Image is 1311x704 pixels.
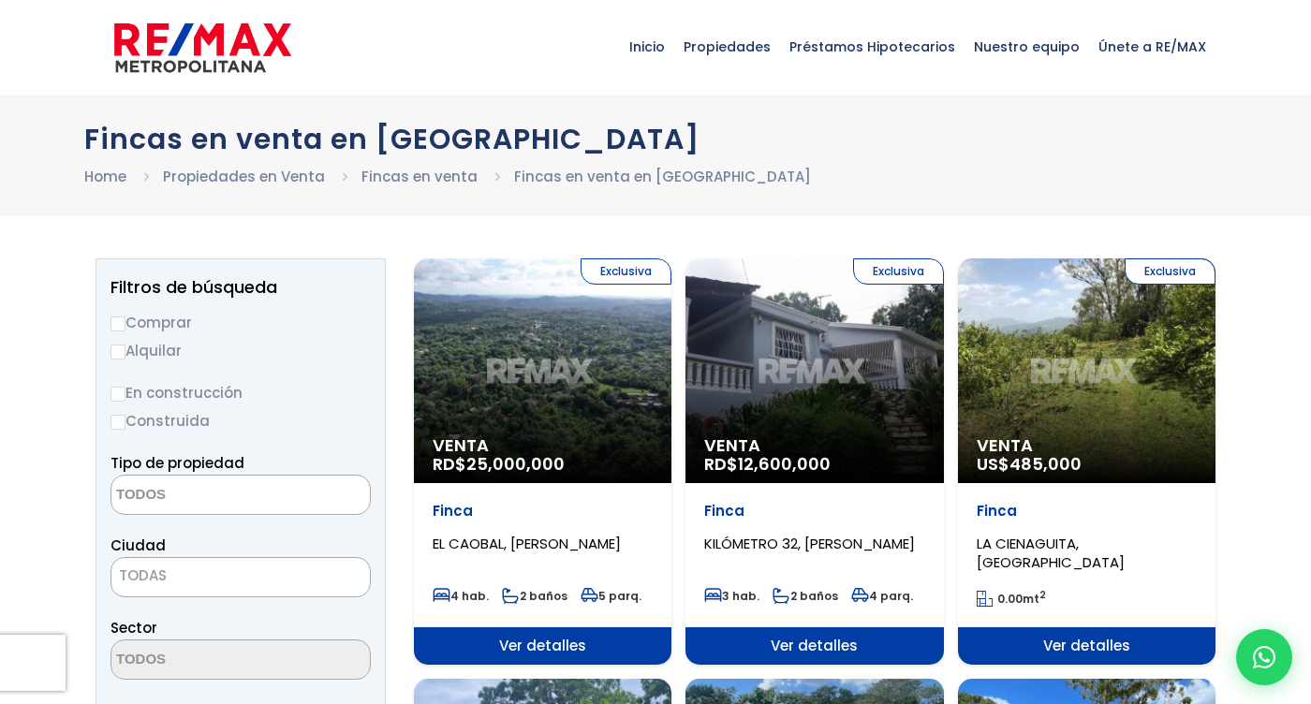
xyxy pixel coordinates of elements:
span: Ver detalles [685,627,943,665]
span: 0.00 [997,591,1023,607]
span: RD$ [704,452,831,476]
span: RD$ [433,452,565,476]
input: Construida [110,415,125,430]
span: 5 parq. [581,588,641,604]
span: 25,000,000 [466,452,565,476]
span: Propiedades [674,19,780,75]
span: 485,000 [1009,452,1082,476]
span: TODAS [111,563,370,589]
span: Venta [433,436,653,455]
span: 2 baños [773,588,838,604]
span: 2 baños [502,588,567,604]
a: Exclusiva Venta US$485,000 Finca LA CIENAGUITA, [GEOGRAPHIC_DATA] 0.00mt2 Ver detalles [958,258,1215,665]
img: remax-metropolitana-logo [114,20,291,76]
label: Comprar [110,311,371,334]
span: EL CAOBAL, [PERSON_NAME] [433,534,621,553]
label: Alquilar [110,339,371,362]
h1: Fincas en venta en [GEOGRAPHIC_DATA] [84,123,1227,155]
input: En construcción [110,387,125,402]
input: Alquilar [110,345,125,359]
a: Exclusiva Venta RD$25,000,000 Finca EL CAOBAL, [PERSON_NAME] 4 hab. 2 baños 5 parq. Ver detalles [414,258,671,665]
textarea: Search [111,476,293,516]
label: En construcción [110,381,371,404]
span: Sector [110,618,157,638]
span: US$ [977,452,1082,476]
span: TODAS [119,565,167,585]
span: Tipo de propiedad [110,453,244,473]
span: Nuestro equipo [965,19,1089,75]
span: LA CIENAGUITA, [GEOGRAPHIC_DATA] [977,534,1125,572]
input: Comprar [110,316,125,331]
p: Finca [433,502,653,521]
span: Únete a RE/MAX [1089,19,1215,75]
li: Fincas en venta en [GEOGRAPHIC_DATA] [514,165,811,188]
span: TODAS [110,557,371,597]
span: Exclusiva [1125,258,1215,285]
sup: 2 [1039,588,1046,602]
span: 4 hab. [433,588,489,604]
span: 4 parq. [851,588,913,604]
h2: Filtros de búsqueda [110,278,371,297]
a: Propiedades en Venta [163,167,325,186]
a: Home [84,167,126,186]
textarea: Search [111,640,293,681]
label: Construida [110,409,371,433]
span: Ciudad [110,535,166,555]
span: mt [977,591,1046,607]
span: Venta [704,436,924,455]
span: Préstamos Hipotecarios [780,19,965,75]
span: Ver detalles [958,627,1215,665]
p: Finca [977,502,1197,521]
a: Fincas en venta [361,167,478,186]
a: Exclusiva Venta RD$12,600,000 Finca KILÓMETRO 32, [PERSON_NAME] 3 hab. 2 baños 4 parq. Ver detalles [685,258,943,665]
span: Exclusiva [853,258,944,285]
span: 12,600,000 [738,452,831,476]
span: KILÓMETRO 32, [PERSON_NAME] [704,534,915,553]
p: Finca [704,502,924,521]
span: Venta [977,436,1197,455]
span: Inicio [620,19,674,75]
span: Exclusiva [581,258,671,285]
span: Ver detalles [414,627,671,665]
span: 3 hab. [704,588,759,604]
